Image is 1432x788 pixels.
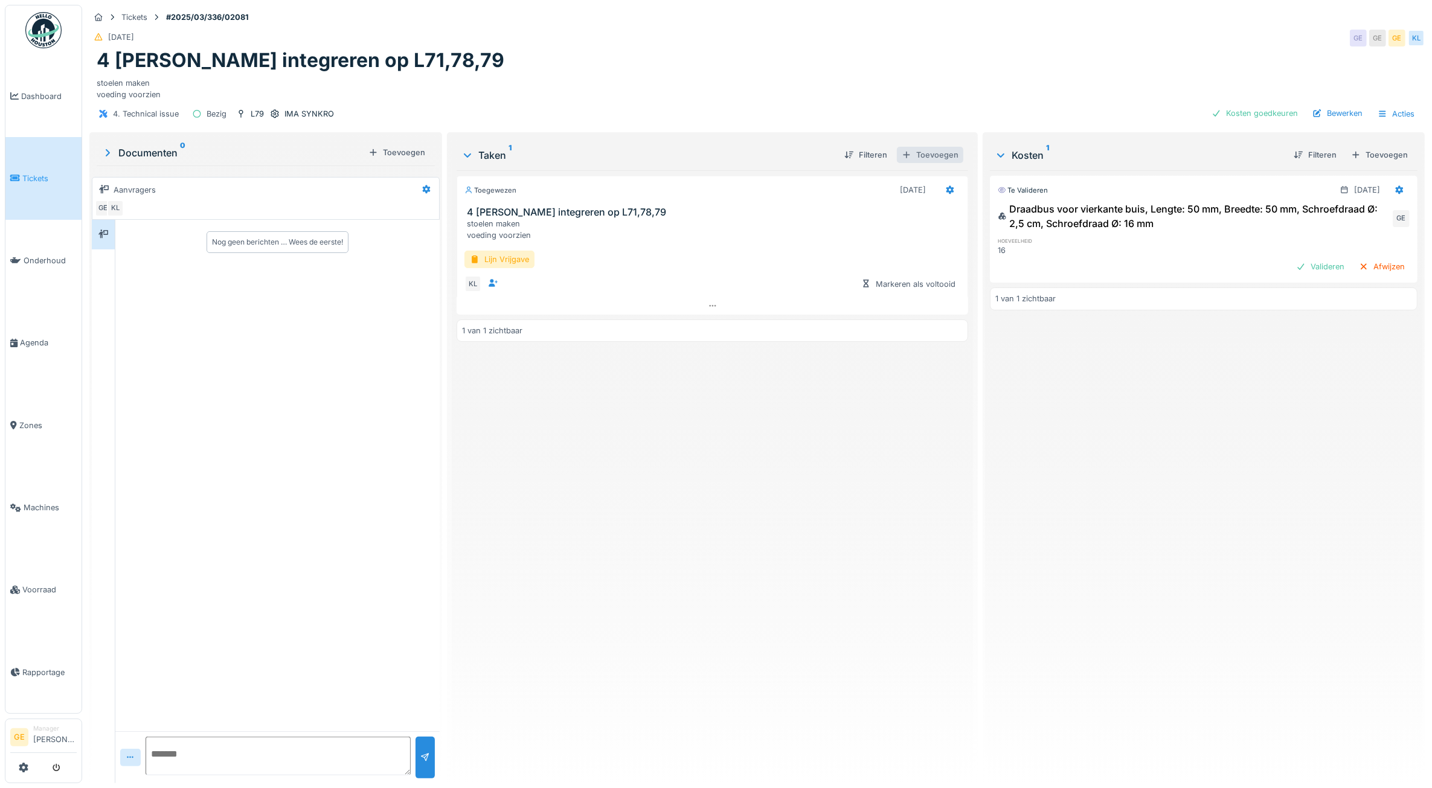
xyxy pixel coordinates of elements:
[1372,105,1420,123] div: Acties
[95,200,112,217] div: GE
[364,144,430,161] div: Toevoegen
[900,184,926,196] div: [DATE]
[998,237,1132,245] h6: hoeveelheid
[108,31,134,43] div: [DATE]
[998,245,1132,256] div: 16
[33,724,77,750] li: [PERSON_NAME]
[1350,30,1367,46] div: GE
[10,728,28,746] li: GE
[161,11,254,23] strong: #2025/03/336/02081
[998,185,1048,196] div: Te valideren
[97,72,1418,100] div: stoelen maken voeding voorzien
[107,200,124,217] div: KL
[995,293,1056,304] div: 1 van 1 zichtbaar
[5,631,82,713] a: Rapportage
[1369,30,1386,46] div: GE
[462,325,522,336] div: 1 van 1 zichtbaar
[1291,258,1349,275] div: Valideren
[10,724,77,753] a: GE Manager[PERSON_NAME]
[998,202,1390,231] div: Draadbus voor vierkante buis, Lengte: 50 mm, Breedte: 50 mm, Schroefdraad Ø: 2,5 cm, Schroefdraad...
[1408,30,1425,46] div: KL
[22,173,77,184] span: Tickets
[1207,105,1303,121] div: Kosten goedkeuren
[5,384,82,466] a: Zones
[101,146,364,160] div: Documenten
[121,11,147,23] div: Tickets
[33,724,77,733] div: Manager
[1389,30,1405,46] div: GE
[25,12,62,48] img: Badge_color-CXgf-gQk.svg
[24,502,77,513] span: Machines
[5,137,82,219] a: Tickets
[284,108,334,120] div: IMA SYNKRO
[180,146,185,160] sup: 0
[21,91,77,102] span: Dashboard
[1346,147,1413,163] div: Toevoegen
[467,207,963,218] h3: 4 [PERSON_NAME] integreren op L71,78,79
[1354,258,1410,275] div: Afwijzen
[1046,148,1049,162] sup: 1
[251,108,264,120] div: L79
[509,148,512,162] sup: 1
[22,667,77,678] span: Rapportage
[19,420,77,431] span: Zones
[24,255,77,266] span: Onderhoud
[207,108,226,120] div: Bezig
[5,549,82,631] a: Voorraad
[467,218,963,241] div: stoelen maken voeding voorzien
[995,148,1284,162] div: Kosten
[5,55,82,137] a: Dashboard
[897,147,963,163] div: Toevoegen
[22,584,77,595] span: Voorraad
[464,185,516,196] div: Toegewezen
[464,275,481,292] div: KL
[5,466,82,548] a: Machines
[5,220,82,302] a: Onderhoud
[212,237,343,248] div: Nog geen berichten … Wees de eerste!
[114,184,156,196] div: Aanvragers
[1289,147,1341,163] div: Filteren
[840,147,892,163] div: Filteren
[113,108,179,120] div: 4. Technical issue
[1393,210,1410,227] div: GE
[461,148,835,162] div: Taken
[1308,105,1367,121] div: Bewerken
[5,302,82,384] a: Agenda
[1354,184,1380,196] div: [DATE]
[20,337,77,348] span: Agenda
[464,251,535,268] div: Lijn Vrijgave
[97,49,504,72] h1: 4 [PERSON_NAME] integreren op L71,78,79
[856,276,960,292] div: Markeren als voltooid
